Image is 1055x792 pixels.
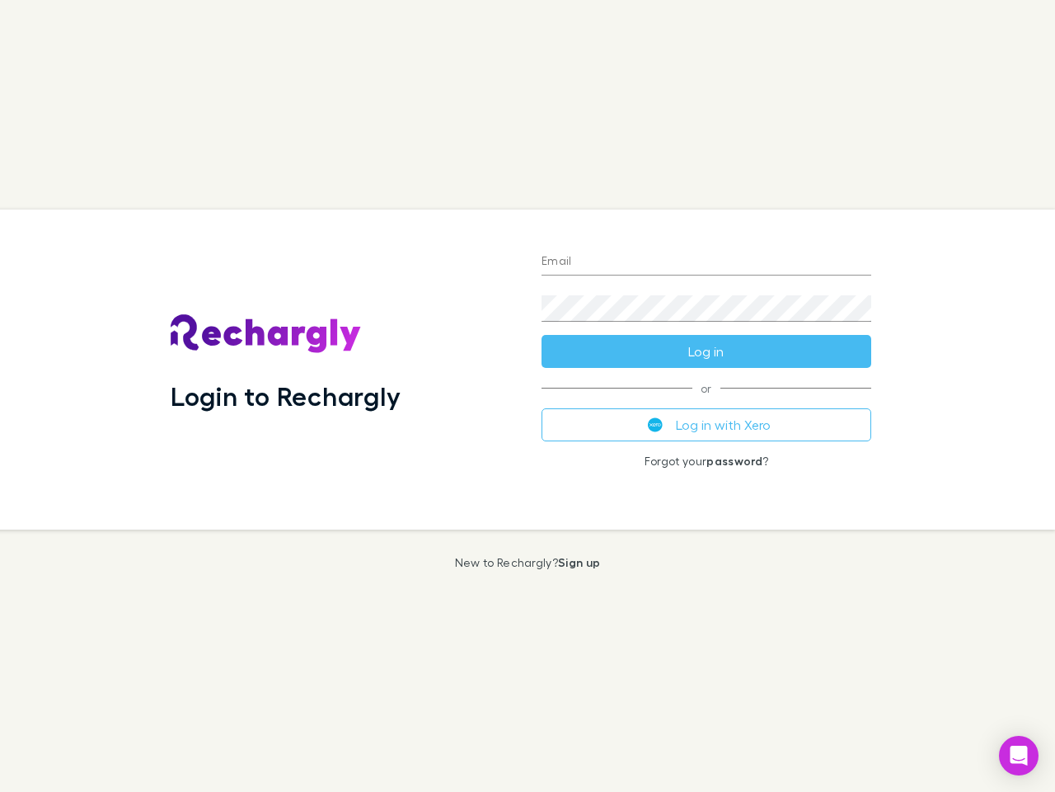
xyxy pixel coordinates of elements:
p: Forgot your ? [542,455,871,468]
h1: Login to Rechargly [171,380,401,412]
img: Rechargly's Logo [171,314,362,354]
p: New to Rechargly? [455,556,601,569]
div: Open Intercom Messenger [999,736,1039,775]
button: Log in with Xero [542,408,871,441]
a: password [706,454,762,468]
a: Sign up [558,555,600,569]
button: Log in [542,335,871,368]
img: Xero's logo [648,417,663,432]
